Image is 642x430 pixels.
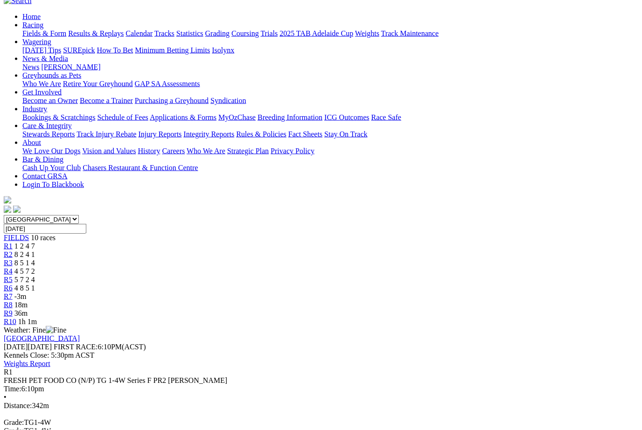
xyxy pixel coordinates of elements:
[154,29,174,37] a: Tracks
[126,29,153,37] a: Calendar
[22,164,638,172] div: Bar & Dining
[22,97,78,104] a: Become an Owner
[22,147,638,155] div: About
[22,147,80,155] a: We Love Our Dogs
[18,318,37,326] span: 1h 1m
[324,113,369,121] a: ICG Outcomes
[22,97,638,105] div: Get Involved
[227,147,269,155] a: Strategic Plan
[4,343,28,351] span: [DATE]
[22,13,41,21] a: Home
[288,130,322,138] a: Fact Sheets
[324,130,367,138] a: Stay On Track
[22,21,43,29] a: Racing
[183,130,234,138] a: Integrity Reports
[46,326,66,334] img: Fine
[4,393,7,401] span: •
[210,97,246,104] a: Syndication
[13,206,21,213] img: twitter.svg
[4,234,29,242] a: FIELDS
[150,113,216,121] a: Applications & Forms
[271,147,314,155] a: Privacy Policy
[22,71,81,79] a: Greyhounds as Pets
[68,29,124,37] a: Results & Replays
[4,196,11,204] img: logo-grsa-white.png
[4,343,52,351] span: [DATE]
[22,29,66,37] a: Fields & Form
[14,301,28,309] span: 18m
[22,139,41,146] a: About
[97,113,148,121] a: Schedule of Fees
[97,46,133,54] a: How To Bet
[22,46,638,55] div: Wagering
[4,242,13,250] a: R1
[4,292,13,300] span: R7
[22,130,638,139] div: Care & Integrity
[138,147,160,155] a: History
[63,80,133,88] a: Retire Your Greyhound
[22,55,68,62] a: News & Media
[260,29,278,37] a: Trials
[4,376,638,385] div: FRESH PET FOOD CO (N/P) TG 1-4W Series F PR2 [PERSON_NAME]
[54,343,98,351] span: FIRST RACE:
[22,113,638,122] div: Industry
[22,122,72,130] a: Care & Integrity
[135,97,209,104] a: Purchasing a Greyhound
[14,284,35,292] span: 4 8 5 1
[4,368,13,376] span: R1
[4,385,21,393] span: Time:
[4,259,13,267] span: R3
[14,292,27,300] span: -3m
[4,402,638,410] div: 342m
[4,267,13,275] a: R4
[22,113,95,121] a: Bookings & Scratchings
[22,38,51,46] a: Wagering
[4,402,32,409] span: Distance:
[22,105,47,113] a: Industry
[22,63,39,71] a: News
[31,234,56,242] span: 10 races
[381,29,439,37] a: Track Maintenance
[138,130,181,138] a: Injury Reports
[4,326,66,334] span: Weather: Fine
[4,360,50,368] a: Weights Report
[22,88,62,96] a: Get Involved
[4,309,13,317] span: R9
[4,318,16,326] a: R10
[258,113,322,121] a: Breeding Information
[176,29,203,37] a: Statistics
[4,284,13,292] a: R6
[14,309,28,317] span: 36m
[22,80,638,88] div: Greyhounds as Pets
[4,418,638,427] div: TG1-4W
[4,418,24,426] span: Grade:
[4,224,86,234] input: Select date
[371,113,401,121] a: Race Safe
[22,180,84,188] a: Login To Blackbook
[80,97,133,104] a: Become a Trainer
[355,29,379,37] a: Weights
[218,113,256,121] a: MyOzChase
[4,206,11,213] img: facebook.svg
[14,242,35,250] span: 1 2 4 7
[4,250,13,258] span: R2
[135,46,210,54] a: Minimum Betting Limits
[77,130,136,138] a: Track Injury Rebate
[279,29,353,37] a: 2025 TAB Adelaide Cup
[4,351,638,360] div: Kennels Close: 5:30pm ACST
[22,29,638,38] div: Racing
[4,385,638,393] div: 6:10pm
[205,29,230,37] a: Grading
[14,250,35,258] span: 8 2 4 1
[212,46,234,54] a: Isolynx
[4,301,13,309] a: R8
[63,46,95,54] a: SUREpick
[22,63,638,71] div: News & Media
[14,267,35,275] span: 4 5 7 2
